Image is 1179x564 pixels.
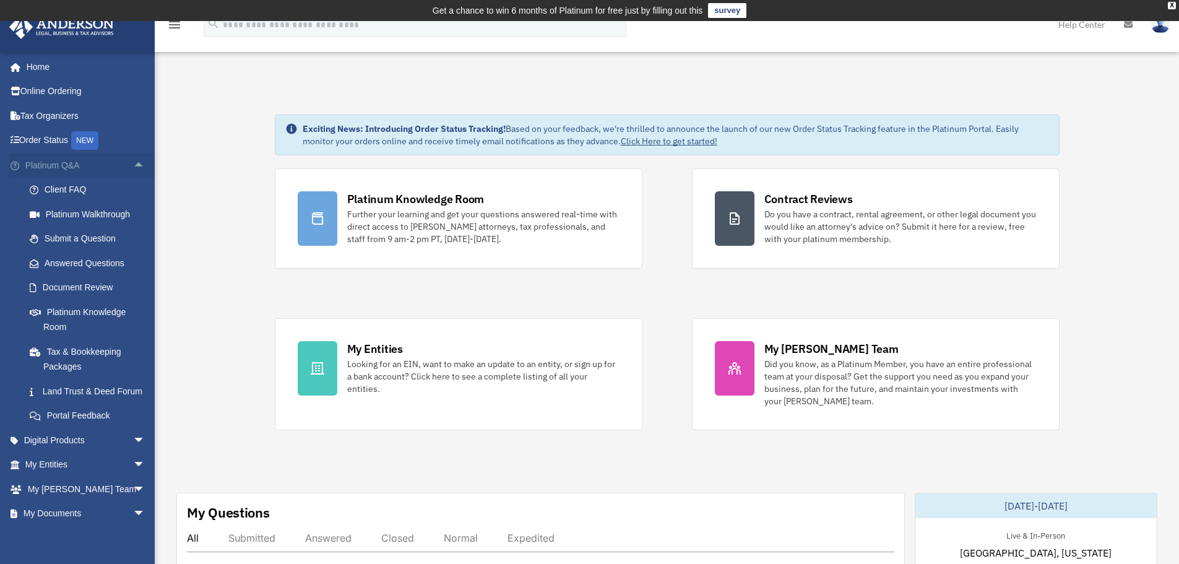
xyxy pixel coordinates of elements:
[915,493,1157,518] div: [DATE]-[DATE]
[708,3,746,18] a: survey
[133,453,158,478] span: arrow_drop_down
[17,202,164,227] a: Platinum Walkthrough
[305,532,352,544] div: Answered
[303,123,506,134] strong: Exciting News: Introducing Order Status Tracking!
[275,168,642,269] a: Platinum Knowledge Room Further your learning and get your questions answered real-time with dire...
[9,501,164,526] a: My Documentsarrow_drop_down
[17,227,164,251] a: Submit a Question
[347,341,403,357] div: My Entities
[347,208,620,245] div: Further your learning and get your questions answered real-time with direct access to [PERSON_NAM...
[133,428,158,453] span: arrow_drop_down
[9,128,164,154] a: Order StatusNEW
[17,275,164,300] a: Document Review
[187,503,270,522] div: My Questions
[507,532,555,544] div: Expedited
[692,318,1060,430] a: My [PERSON_NAME] Team Did you know, as a Platinum Member, you have an entire professional team at...
[764,208,1037,245] div: Do you have a contract, rental agreement, or other legal document you would like an attorney's ad...
[9,103,164,128] a: Tax Organizers
[996,528,1075,541] div: Live & In-Person
[133,501,158,527] span: arrow_drop_down
[133,153,158,178] span: arrow_drop_up
[621,136,717,147] a: Click Here to get started!
[433,3,703,18] div: Get a chance to win 6 months of Platinum for free just by filling out this
[303,123,1049,147] div: Based on your feedback, we're thrilled to announce the launch of our new Order Status Tracking fe...
[9,453,164,477] a: My Entitiesarrow_drop_down
[764,358,1037,407] div: Did you know, as a Platinum Member, you have an entire professional team at your disposal? Get th...
[6,15,118,39] img: Anderson Advisors Platinum Portal
[9,79,164,104] a: Online Ordering
[692,168,1060,269] a: Contract Reviews Do you have a contract, rental agreement, or other legal document you would like...
[381,532,414,544] div: Closed
[9,54,158,79] a: Home
[347,191,485,207] div: Platinum Knowledge Room
[1168,2,1176,9] div: close
[275,318,642,430] a: My Entities Looking for an EIN, want to make an update to an entity, or sign up for a bank accoun...
[167,22,182,32] a: menu
[9,477,164,501] a: My [PERSON_NAME] Teamarrow_drop_down
[444,532,478,544] div: Normal
[764,191,853,207] div: Contract Reviews
[17,300,164,339] a: Platinum Knowledge Room
[764,341,899,357] div: My [PERSON_NAME] Team
[17,404,164,428] a: Portal Feedback
[1151,15,1170,33] img: User Pic
[17,339,164,379] a: Tax & Bookkeeping Packages
[960,545,1112,560] span: [GEOGRAPHIC_DATA], [US_STATE]
[167,17,182,32] i: menu
[17,379,164,404] a: Land Trust & Deed Forum
[207,17,220,30] i: search
[17,178,164,202] a: Client FAQ
[187,532,199,544] div: All
[228,532,275,544] div: Submitted
[133,477,158,502] span: arrow_drop_down
[9,428,164,453] a: Digital Productsarrow_drop_down
[17,251,164,275] a: Answered Questions
[9,153,164,178] a: Platinum Q&Aarrow_drop_up
[347,358,620,395] div: Looking for an EIN, want to make an update to an entity, or sign up for a bank account? Click her...
[71,131,98,150] div: NEW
